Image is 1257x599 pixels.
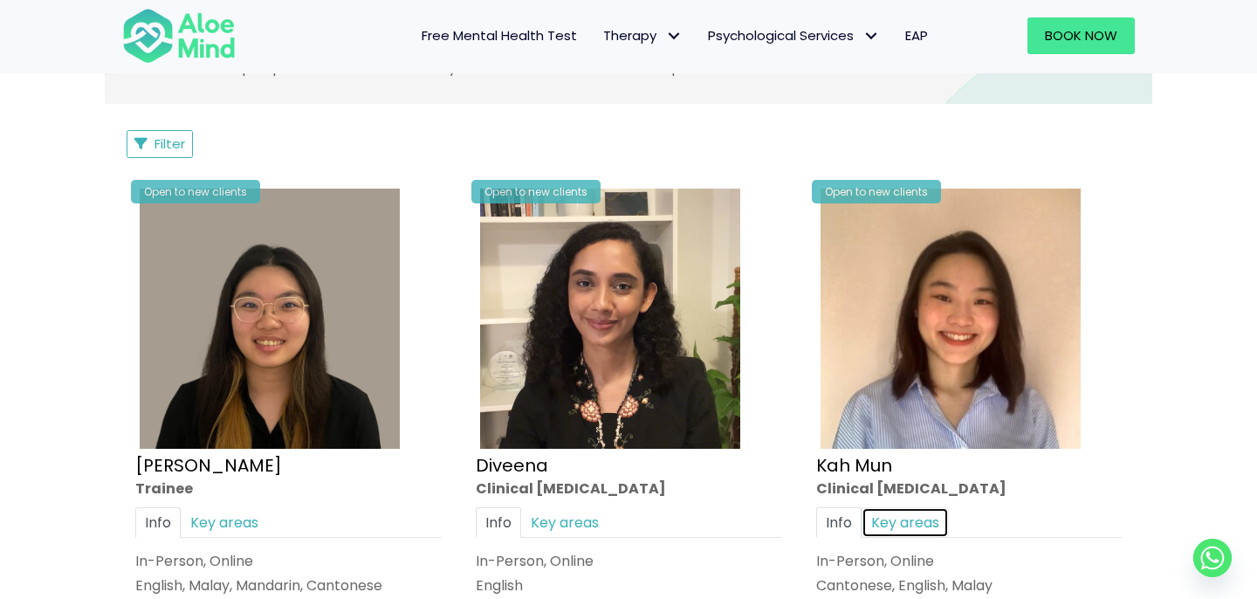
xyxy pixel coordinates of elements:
img: Kah Mun-profile-crop-300×300 [821,189,1081,449]
img: IMG_1660 – Diveena Nair [480,189,740,449]
span: Filter [155,134,185,153]
a: Book Now [1027,17,1135,54]
div: In-Person, Online [135,551,441,571]
p: Cantonese, English, Malay [816,575,1122,596]
a: Key areas [181,507,268,538]
img: Aloe mind Logo [122,7,236,65]
a: Whatsapp [1193,539,1232,577]
a: Kah Mun [816,452,892,477]
a: Info [476,507,521,538]
span: EAP [905,26,928,45]
div: Open to new clients [131,180,260,203]
div: Trainee [135,478,441,498]
div: Clinical [MEDICAL_DATA] [476,478,781,498]
a: Free Mental Health Test [409,17,590,54]
div: Open to new clients [812,180,941,203]
img: Profile – Xin Yi [140,189,400,449]
a: Psychological ServicesPsychological Services: submenu [695,17,892,54]
a: Info [816,507,862,538]
span: Psychological Services: submenu [858,24,883,49]
p: English [476,575,781,596]
button: Filter Listings [127,130,193,158]
div: Open to new clients [471,180,601,203]
span: Psychological Services [708,26,879,45]
div: In-Person, Online [816,551,1122,571]
span: Therapy [603,26,682,45]
span: Free Mental Health Test [422,26,577,45]
a: EAP [892,17,941,54]
a: Key areas [862,507,949,538]
p: English, Malay, Mandarin, Cantonese [135,575,441,596]
a: Info [135,507,181,538]
span: Therapy: submenu [661,24,686,49]
div: In-Person, Online [476,551,781,571]
div: Clinical [MEDICAL_DATA] [816,478,1122,498]
nav: Menu [258,17,941,54]
a: [PERSON_NAME] [135,452,282,477]
a: Key areas [521,507,608,538]
span: Book Now [1045,26,1117,45]
a: TherapyTherapy: submenu [590,17,695,54]
a: Diveena [476,452,548,477]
